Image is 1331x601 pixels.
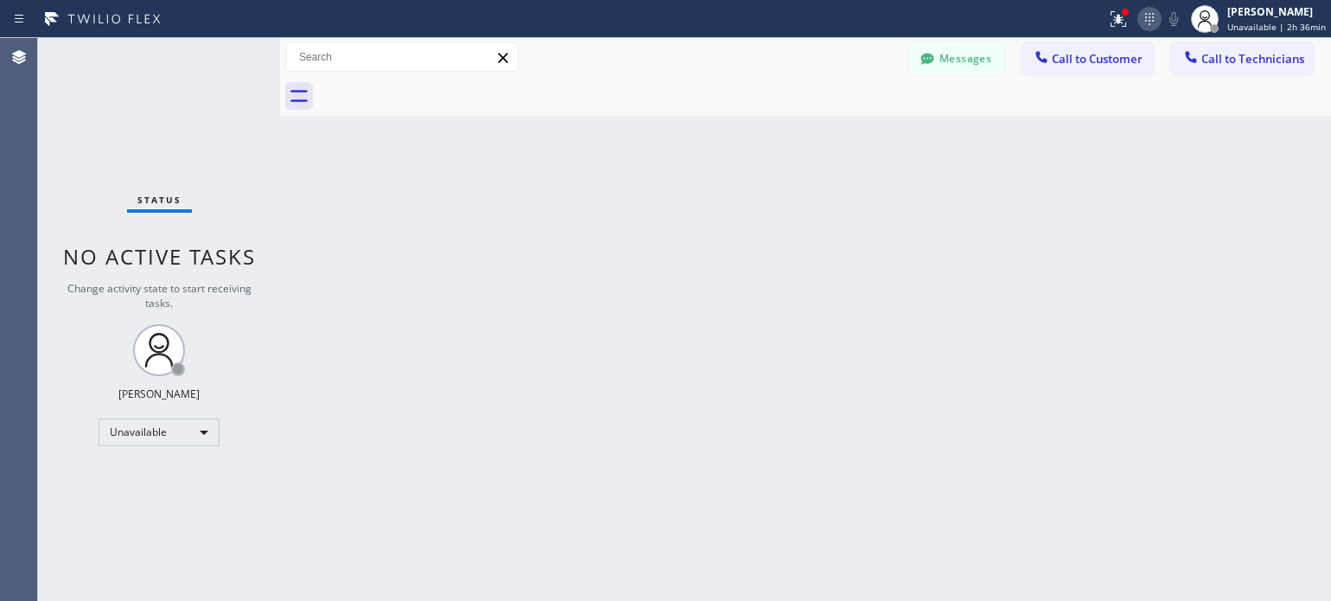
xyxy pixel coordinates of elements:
[1022,42,1154,75] button: Call to Customer
[909,42,1004,75] button: Messages
[118,387,200,401] div: [PERSON_NAME]
[1227,21,1326,33] span: Unavailable | 2h 36min
[1171,42,1314,75] button: Call to Technicians
[67,281,252,310] span: Change activity state to start receiving tasks.
[1227,4,1326,19] div: [PERSON_NAME]
[1201,51,1304,67] span: Call to Technicians
[286,43,518,71] input: Search
[137,194,181,206] span: Status
[63,242,256,271] span: No active tasks
[99,419,220,446] div: Unavailable
[1162,7,1186,31] button: Mute
[1052,51,1143,67] span: Call to Customer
